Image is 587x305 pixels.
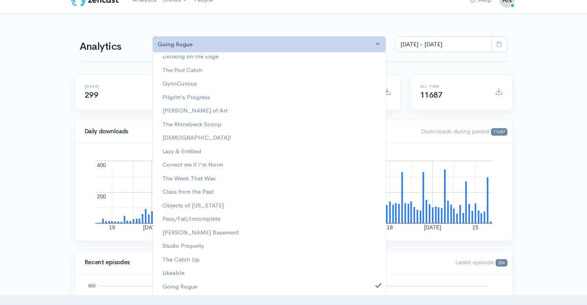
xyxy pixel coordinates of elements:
[420,90,443,100] span: 11687
[455,258,507,266] span: Latest episode:
[162,133,231,142] span: [DEMOGRAPHIC_DATA]!
[162,160,223,169] span: Correct me if I'm Norm
[162,79,197,88] span: GynoCurious
[424,224,441,231] text: [DATE]
[162,228,239,237] span: [PERSON_NAME] Basement
[162,106,227,115] span: [PERSON_NAME] of Art
[88,283,95,288] text: 800
[143,224,160,231] text: [DATE]
[85,90,98,100] span: 299
[162,52,218,61] span: Drinking on the Edge
[85,128,412,135] h4: Daily downloads
[162,269,184,278] span: Likeable
[162,201,224,210] span: Objects of [US_STATE]
[153,36,386,53] button: Going Rogue
[472,224,478,231] text: 15
[162,241,204,251] span: Studio Property
[162,120,222,129] span: The Rhinebeck Scoop
[162,187,214,196] span: Class from the Past
[162,174,216,183] span: The Week That Was
[496,259,507,267] span: 236
[420,84,485,89] h6: All time
[162,93,210,102] span: Pilgrim's Progress
[80,41,143,53] h1: Analytics
[97,162,106,168] text: 400
[387,224,393,231] text: 18
[85,153,503,231] svg: A chart.
[85,84,150,89] h6: [DATE]
[158,40,374,49] div: Going Rogue
[162,255,200,264] span: The Catch Up
[85,259,274,266] h4: Recent episodes
[162,147,201,156] span: Lazy & Entitled
[109,224,115,231] text: 19
[491,128,507,136] span: 11687
[162,282,197,291] span: Going Rogue
[395,36,492,53] input: analytics date range selector
[421,127,507,135] span: Downloads during period:
[97,193,106,200] text: 200
[162,66,202,75] span: The Pod Catch
[162,214,220,223] span: Pass/Fail/Incomplete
